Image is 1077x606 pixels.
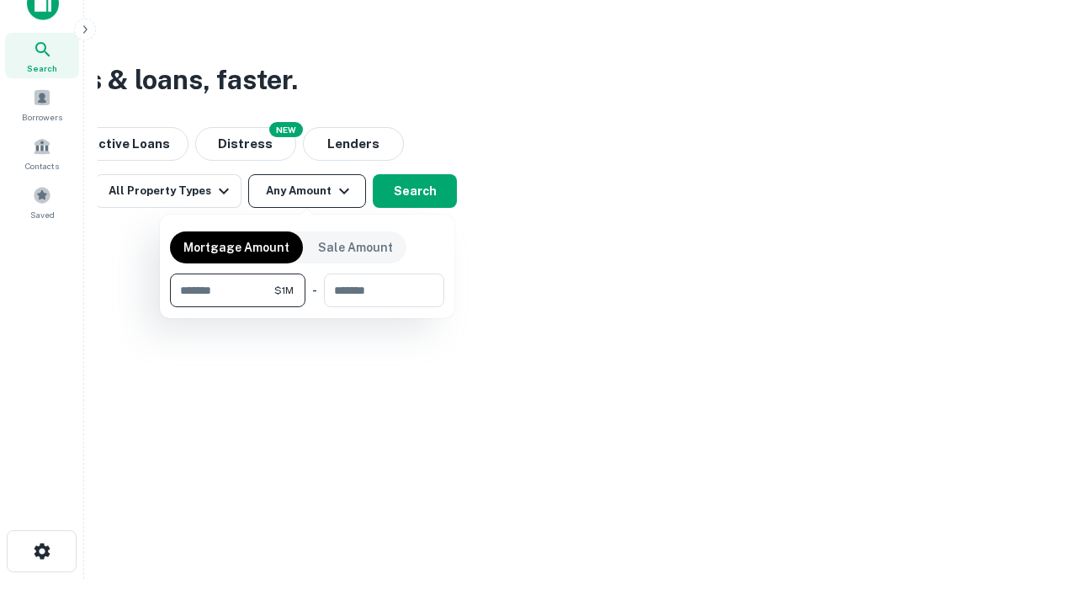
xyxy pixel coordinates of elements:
p: Mortgage Amount [183,238,289,257]
iframe: Chat Widget [993,471,1077,552]
span: $1M [274,283,294,298]
p: Sale Amount [318,238,393,257]
div: - [312,274,317,307]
